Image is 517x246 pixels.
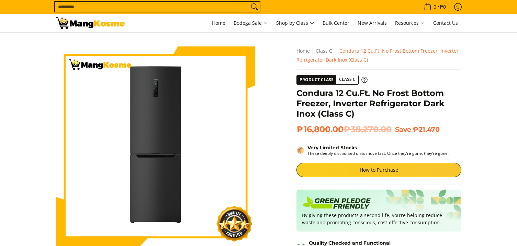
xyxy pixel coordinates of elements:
span: Save [395,125,411,133]
a: Resources [392,14,428,32]
span: ₱16,800.00 [296,124,392,135]
nav: Breadcrumbs [296,46,461,64]
span: Home [212,20,225,26]
img: Condura 12 Cu. Ft. Bottom Freezer Inverter Ref (Class C) l Mang Kosme [56,17,125,29]
span: Class C [336,75,358,84]
a: Bodega Sale [230,14,271,32]
a: How to Purchase [296,163,461,177]
a: Contact Us [430,14,461,32]
span: New Arrivals [358,20,387,26]
span: Shop by Class [276,19,314,28]
strong: Very Limited Stocks [307,145,357,151]
button: Search [249,2,260,12]
p: By giving these products a second life, you’re helping reduce waste and promoting conscious, cost... [302,212,456,226]
span: 0 [432,4,437,9]
span: Product Class [297,75,336,84]
span: Bulk Center [323,20,349,26]
a: Home [209,14,229,32]
h1: Condura 12 Cu.Ft. No Frost Bottom Freezer, Inverter Refrigerator Dark Inox (Class C) [296,88,461,119]
a: Home [296,47,310,54]
span: • [422,3,448,11]
span: ₱0 [439,4,447,9]
img: Badge sustainability green pledge friendly [302,195,371,212]
img: condura-no-frost-inverter-bottom-freezer-refrigerator-9-cubic-feet-class-c-mang-kosme [56,46,255,246]
a: Shop by Class [273,14,318,32]
span: ₱21,470 [413,125,440,133]
a: Product Class Class C [296,75,368,85]
span: Bodega Sale [234,19,268,28]
strong: Quality Checked and Functional [309,240,391,246]
del: ₱38,270.00 [344,124,392,135]
a: Bulk Center [319,14,353,32]
span: Contact Us [433,20,458,26]
span: Condura 12 Cu.Ft. No Frost Bottom Freezer, Inverter Refrigerator Dark Inox (Class C) [296,47,459,63]
p: These deeply discounted units move fast. Once they’re gone, they’re gone. [307,151,449,156]
a: Class C [316,47,332,54]
span: Resources [395,19,425,28]
a: New Arrivals [354,14,390,32]
nav: Main Menu [132,14,461,32]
